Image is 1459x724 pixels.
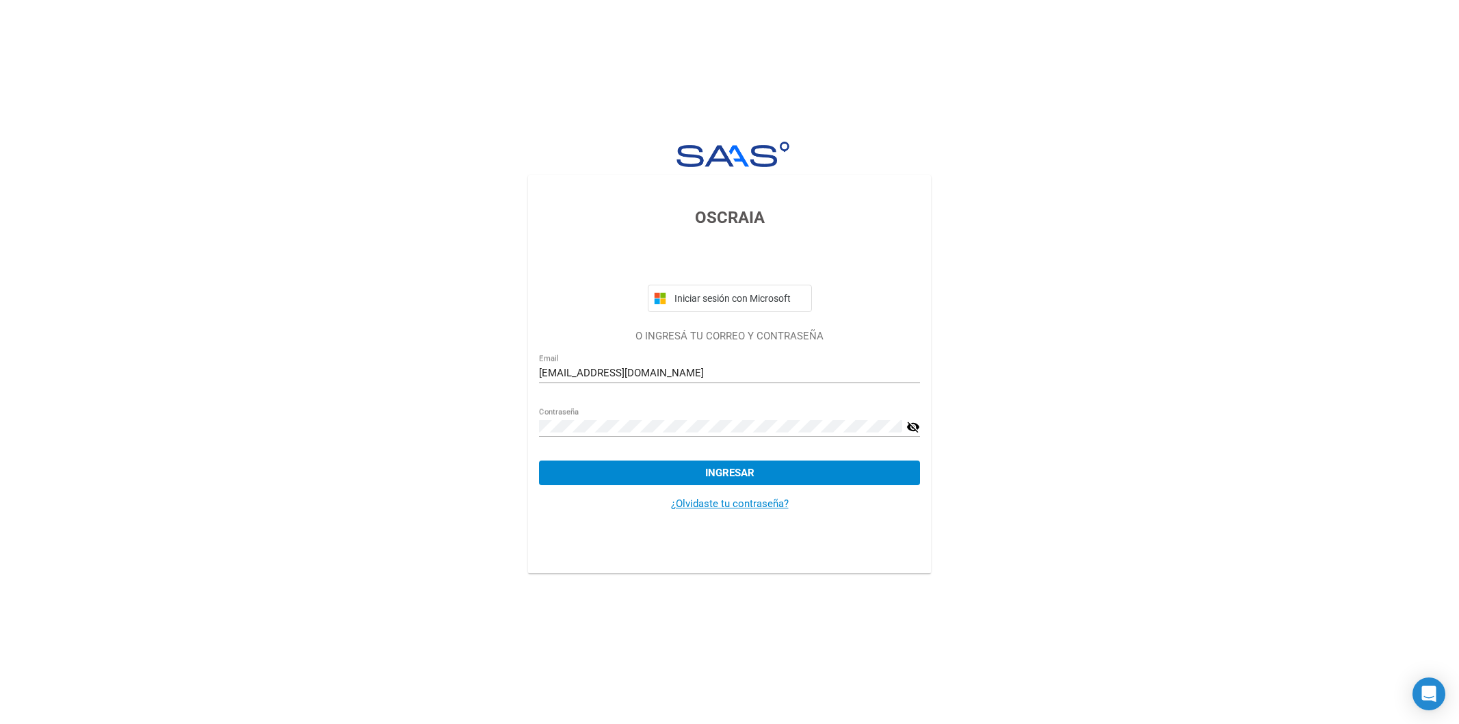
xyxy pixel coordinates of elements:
span: Ingresar [705,467,754,479]
p: O INGRESÁ TU CORREO Y CONTRASEÑA [539,328,920,344]
mat-icon: visibility_off [906,419,920,435]
button: Iniciar sesión con Microsoft [648,285,812,312]
span: Iniciar sesión con Microsoft [672,293,806,304]
button: Ingresar [539,461,920,485]
a: ¿Olvidaste tu contraseña? [671,497,789,510]
div: Open Intercom Messenger [1412,677,1445,710]
iframe: Botón Iniciar sesión con Google [641,245,819,275]
h3: OSCRAIA [539,205,920,230]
